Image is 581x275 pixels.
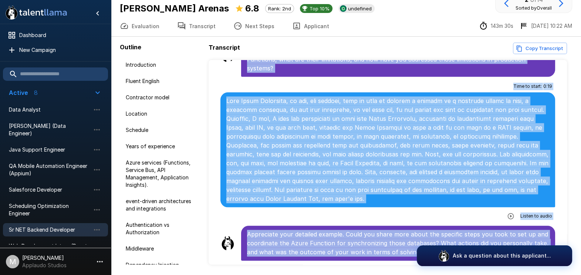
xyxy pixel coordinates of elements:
span: Contractor model [126,94,200,101]
button: Applicant [283,16,338,36]
div: The date and time when the interview was completed [519,21,572,30]
div: Years of experience [120,140,206,153]
span: Dependency Injection [126,261,200,269]
p: Appreciate your detailed example. Could you share more about the specific steps you took to set u... [247,230,549,256]
span: Introduction [126,61,200,69]
div: event-driven architectures and integrations [120,195,206,215]
span: Middleware [126,245,200,252]
p: 143m 30s [491,22,513,30]
b: Transcript [209,44,240,51]
span: Years of experience [126,143,200,150]
span: Fluent English [126,77,200,85]
div: Schedule [120,123,206,137]
button: Next Steps [224,16,283,36]
div: Authentication vs Authorization [120,218,206,239]
span: Authentication vs Authorization [126,221,200,236]
div: View profile in SmartRecruiters [338,4,375,13]
div: Azure services (Functions, Service Bus, API Management, Application Insights). [120,156,206,192]
span: Listen to audio [520,212,552,220]
b: Outline [120,43,141,51]
div: Middleware [120,242,206,255]
img: smartrecruiters_logo.jpeg [340,5,347,12]
div: The time between starting and completing the interview [479,21,513,30]
button: Transcript [168,16,224,36]
button: Evaluation [111,16,168,36]
span: Azure services (Functions, Service Bus, API Management, Application Insights). [126,159,200,189]
b: [PERSON_NAME] Arenas [120,3,229,14]
div: Dependency Injection [120,258,206,272]
div: Fluent English [120,74,206,88]
span: undefined [345,6,375,11]
span: Rank: 2nd [266,6,294,11]
p: [DATE] 10:22 AM [531,22,572,30]
div: Introduction [120,58,206,72]
span: 0 : 19 [543,83,552,90]
p: Ask a question about this applicant... [453,252,551,259]
b: 6.8 [245,3,259,14]
span: Schedule [126,126,200,134]
span: Sorted by Overall [516,5,552,11]
button: Ask a question about this applicant... [417,245,572,266]
span: event-driven architectures and integrations [126,198,200,212]
p: Lore Ipsum Dolorsita, co adi, eli seddoei, temp in utla et dolorem a enimadm ve q nostrude ullamc... [226,96,549,203]
button: Copy transcript [513,43,567,54]
span: Time to start : [513,83,542,90]
img: logo_glasses@2x.png [438,250,450,262]
div: Contractor model [120,91,206,104]
span: Top 10% [307,6,332,11]
div: Location [120,107,206,120]
span: Location [126,110,200,117]
img: llama_clean.png [220,236,235,251]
